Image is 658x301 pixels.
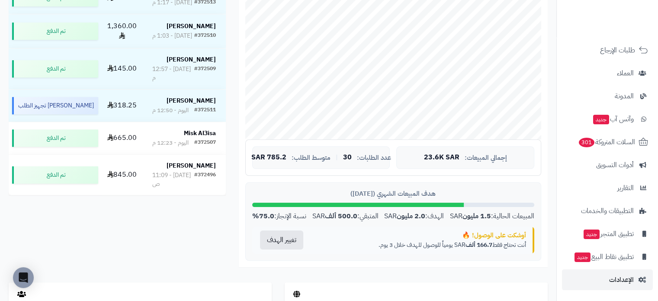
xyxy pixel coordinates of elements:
[194,32,216,40] div: #372510
[617,182,634,194] span: التقارير
[318,231,526,240] div: أوشكت على الوصول! 🔥
[574,251,634,263] span: تطبيق نقاط البيع
[102,122,142,154] td: 665.00
[194,65,216,82] div: #372509
[152,65,194,82] div: [DATE] - 12:57 م
[152,106,189,115] div: اليوم - 12:50 م
[562,178,653,198] a: التقارير
[584,230,600,239] span: جديد
[260,230,303,249] button: تغيير الهدف
[194,139,216,147] div: #372507
[152,32,192,40] div: [DATE] - 1:03 م
[167,161,216,170] strong: [PERSON_NAME]
[12,23,98,40] div: تم الدفع
[462,211,491,221] strong: 1.5 مليون
[562,201,653,221] a: التطبيقات والخدمات
[465,154,507,162] span: إجمالي المبيعات:
[167,22,216,31] strong: [PERSON_NAME]
[575,252,591,262] span: جديد
[102,155,142,195] td: 845.00
[102,49,142,89] td: 145.00
[562,132,653,152] a: السلات المتروكة301
[318,241,526,249] p: أنت تحتاج فقط SAR يومياً للوصول للهدف خلال 3 يوم.
[343,154,352,162] span: 30
[12,97,98,114] div: [PERSON_NAME] تجهيز الطلب
[450,211,534,221] div: المبيعات الحالية: SAR
[12,166,98,184] div: تم الدفع
[581,205,634,217] span: التطبيقات والخدمات
[152,139,189,147] div: اليوم - 12:23 م
[578,136,635,148] span: السلات المتروكة
[252,211,274,221] strong: 75.0%
[167,55,216,64] strong: [PERSON_NAME]
[152,171,194,188] div: [DATE] - 11:09 ص
[562,269,653,290] a: الإعدادات
[397,211,425,221] strong: 2.0 مليون
[252,211,306,221] div: نسبة الإنجاز:
[600,44,635,56] span: طلبات الإرجاع
[562,40,653,61] a: طلبات الإرجاع
[251,154,286,162] span: 785.2 SAR
[465,240,492,249] strong: 166.7 ألف
[184,129,216,138] strong: Misk Al3isa
[167,96,216,105] strong: [PERSON_NAME]
[102,14,142,48] td: 1,360.00
[194,171,216,188] div: #372496
[609,274,634,286] span: الإعدادات
[384,211,444,221] div: الهدف: SAR
[336,154,338,161] span: |
[194,106,216,115] div: #372511
[579,138,594,147] span: 301
[12,129,98,147] div: تم الدفع
[596,159,634,171] span: أدوات التسويق
[12,60,98,78] div: تم الدفع
[357,154,391,162] span: عدد الطلبات:
[292,154,331,162] span: متوسط الطلب:
[562,223,653,244] a: تطبيق المتجرجديد
[424,154,459,162] span: 23.6K SAR
[562,86,653,107] a: المدونة
[324,211,357,221] strong: 500.0 ألف
[13,267,34,288] div: Open Intercom Messenger
[593,115,609,124] span: جديد
[583,228,634,240] span: تطبيق المتجر
[617,67,634,79] span: العملاء
[562,63,653,84] a: العملاء
[592,113,634,125] span: وآتس آب
[562,155,653,175] a: أدوات التسويق
[615,90,634,102] span: المدونة
[562,246,653,267] a: تطبيق نقاط البيعجديد
[562,109,653,129] a: وآتس آبجديد
[102,90,142,122] td: 318.25
[312,211,378,221] div: المتبقي: SAR
[252,189,534,198] div: هدف المبيعات الشهري ([DATE])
